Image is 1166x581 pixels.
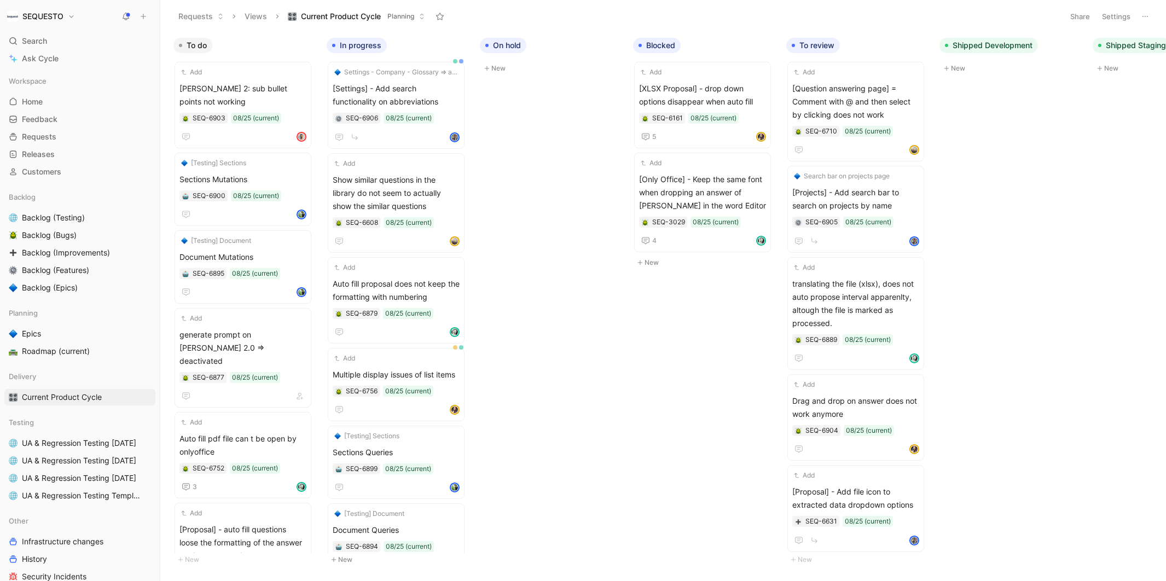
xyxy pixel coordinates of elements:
span: translating the file (xlsx), does not auto propose interval apparenlty, altough the file is marke... [792,277,919,330]
div: 08/25 (current) [691,113,736,124]
img: 🔷 [9,283,18,292]
button: 🌐 [7,472,20,485]
a: 🔷Settings - Company - Glossary => alphabetical order + search functionality[Settings] - Add searc... [328,62,465,149]
span: Backlog (Epics) [22,282,78,293]
span: Backlog [9,191,36,202]
button: 🪲 [794,127,802,135]
a: History [4,551,155,567]
div: 08/25 (current) [386,113,432,124]
h1: SEQUESTO [22,11,63,21]
button: New [480,62,624,75]
button: 🪲 [794,427,802,434]
span: generate prompt on [PERSON_NAME] 2.0 => deactivated [179,328,306,368]
button: Share [1065,9,1095,24]
span: Sections Mutations [179,173,306,186]
span: Delivery [9,371,36,382]
button: 🔷[Testing] Sections [333,431,401,441]
img: 🔷 [794,173,800,179]
img: 🔷 [334,433,341,439]
img: avatar [451,133,459,141]
span: Auto fill proposal does not keep the formatting with numbering [333,277,460,304]
a: Infrastructure changes [4,533,155,550]
span: [Testing] Sections [344,431,399,441]
span: UA & Regression Testing [DATE] [22,455,136,466]
img: 🪲 [182,466,189,472]
div: Delivery🎛️Current Product Cycle [4,368,155,405]
span: Drag and drop on answer does not work anymore [792,394,919,421]
button: Add [179,313,204,324]
span: [Proposal] - Add file icon to extracted data dropdown options [792,485,919,512]
a: Add[Only Office] - Keep the same font when dropping an answer of [PERSON_NAME] in the word Editor... [634,153,771,252]
button: 🎛️ [7,391,20,404]
img: ⚙️ [9,266,18,275]
div: SEQ-6900 [193,190,225,201]
button: On hold [480,38,526,53]
img: avatar [910,146,918,154]
a: Customers [4,164,155,180]
span: UA & Regression Testing [DATE] [22,473,136,484]
div: 08/25 (current) [233,113,279,124]
button: ⚙️ [794,218,802,226]
span: [PERSON_NAME] 2: sub bullet points not working [179,82,306,108]
a: AddDrag and drop on answer does not work anymore08/25 (current)avatar [787,374,924,461]
span: Shipped Development [953,40,1032,51]
button: ⚙️ [7,264,20,277]
div: SEQ-6904 [805,425,838,436]
img: 🪲 [182,375,189,381]
div: 08/25 (current) [386,541,432,552]
span: Requests [22,131,56,142]
img: 🪲 [642,219,648,226]
div: 08/25 (current) [232,463,278,474]
button: 🔷[Testing] Sections [179,158,248,169]
button: Requests [173,8,229,25]
img: 🤖 [182,193,189,200]
span: Home [22,96,43,107]
a: ➕Backlog (Improvements) [4,245,155,261]
button: Add [792,470,816,481]
button: Add [179,508,204,519]
a: 🔷[Testing] SectionsSections Mutations08/25 (current)avatar [175,153,311,226]
img: 🔷 [334,69,341,75]
img: avatar [298,133,305,141]
div: 🤖 [335,543,343,550]
span: [Testing] Sections [191,158,246,169]
a: 🌐UA & Regression Testing [DATE] [4,470,155,486]
a: AddAuto fill pdf file can t be open by onlyoffice08/25 (current)3avatar [175,412,311,498]
img: avatar [298,483,305,491]
a: 🔷Epics [4,326,155,342]
div: To reviewNew [782,33,935,572]
a: AddShow similar questions in the library do not seem to actually show the similar questions08/25 ... [328,153,465,253]
span: [Settings] - Add search functionality on abbreviations [333,82,460,108]
div: Backlog🌐Backlog (Testing)🪲Backlog (Bugs)➕Backlog (Improvements)⚙️Backlog (Features)🔷Backlog (Epics) [4,189,155,296]
img: 🎛️ [288,12,297,21]
button: 🌐 [7,211,20,224]
button: 🔷 [7,327,20,340]
a: 🎛️Current Product Cycle [4,389,155,405]
span: [Testing] Document [344,508,404,519]
div: SEQ-6899 [346,463,378,474]
div: 🪲 [794,336,802,344]
button: Shipped Development [939,38,1038,53]
span: On hold [493,40,521,51]
button: Add [639,67,663,78]
div: 08/25 (current) [846,425,892,436]
button: 🔷Search bar on projects page [792,171,891,182]
span: Roadmap (current) [22,346,90,357]
span: Search [22,34,47,48]
button: 🪲 [641,114,649,122]
button: 🤖 [182,192,189,200]
div: SEQ-6906 [346,113,378,124]
div: SEQ-6894 [346,541,378,552]
a: Ask Cycle [4,50,155,67]
img: avatar [910,445,918,453]
a: AddMultiple display issues of list items08/25 (current)avatar [328,348,465,421]
button: Views [240,8,272,25]
button: 4 [639,234,659,247]
img: ⚙️ [795,219,802,226]
img: 🤖 [182,271,189,277]
span: [XLSX Proposal] - drop down options disappear when auto fill [639,82,766,108]
span: Customers [22,166,61,177]
a: 🌐Backlog (Testing) [4,210,155,226]
span: Workspace [9,75,47,86]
